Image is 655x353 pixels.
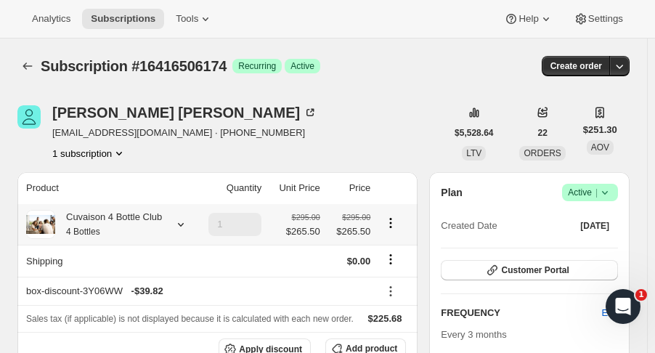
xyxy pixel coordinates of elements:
[591,142,609,153] span: AOV
[595,187,598,198] span: |
[466,148,481,158] span: LTV
[441,219,497,233] span: Created Date
[565,9,632,29] button: Settings
[593,301,627,325] button: Edit
[379,251,402,267] button: Shipping actions
[292,213,320,222] small: $295.00
[495,9,561,29] button: Help
[441,185,463,200] h2: Plan
[518,13,538,25] span: Help
[441,260,618,280] button: Customer Portal
[26,284,370,299] div: box-discount-3Y06WW
[131,284,163,299] span: - $39.82
[17,105,41,129] span: Robert McHenry
[368,313,402,324] span: $225.68
[568,185,612,200] span: Active
[342,213,370,222] small: $295.00
[26,314,354,324] span: Sales tax (if applicable) is not displayed because it is calculated with each new order.
[290,60,314,72] span: Active
[32,13,70,25] span: Analytics
[52,105,317,120] div: [PERSON_NAME] [PERSON_NAME]
[588,13,623,25] span: Settings
[379,215,402,231] button: Product actions
[501,264,569,276] span: Customer Portal
[606,289,640,324] iframe: Intercom live chat
[441,329,506,340] span: Every 3 months
[167,9,221,29] button: Tools
[82,9,164,29] button: Subscriptions
[17,172,193,204] th: Product
[325,172,375,204] th: Price
[524,148,561,158] span: ORDERS
[286,224,320,239] span: $265.50
[441,306,601,320] h2: FREQUENCY
[238,60,276,72] span: Recurring
[52,126,317,140] span: [EMAIL_ADDRESS][DOMAIN_NAME] · [PHONE_NUMBER]
[55,210,162,239] div: Cuvaison 4 Bottle Club
[23,9,79,29] button: Analytics
[347,256,371,267] span: $0.00
[17,245,193,277] th: Shipping
[455,127,493,139] span: $5,528.64
[17,56,38,76] button: Subscriptions
[41,58,227,74] span: Subscription #16416506174
[52,146,126,161] button: Product actions
[635,289,647,301] span: 1
[542,56,611,76] button: Create order
[550,60,602,72] span: Create order
[602,306,618,320] span: Edit
[176,13,198,25] span: Tools
[193,172,266,204] th: Quantity
[580,220,609,232] span: [DATE]
[571,216,618,236] button: [DATE]
[91,13,155,25] span: Subscriptions
[529,123,556,143] button: 22
[66,227,100,237] small: 4 Bottles
[329,224,371,239] span: $265.50
[537,127,547,139] span: 22
[266,172,325,204] th: Unit Price
[446,123,502,143] button: $5,528.64
[583,123,617,137] span: $251.30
